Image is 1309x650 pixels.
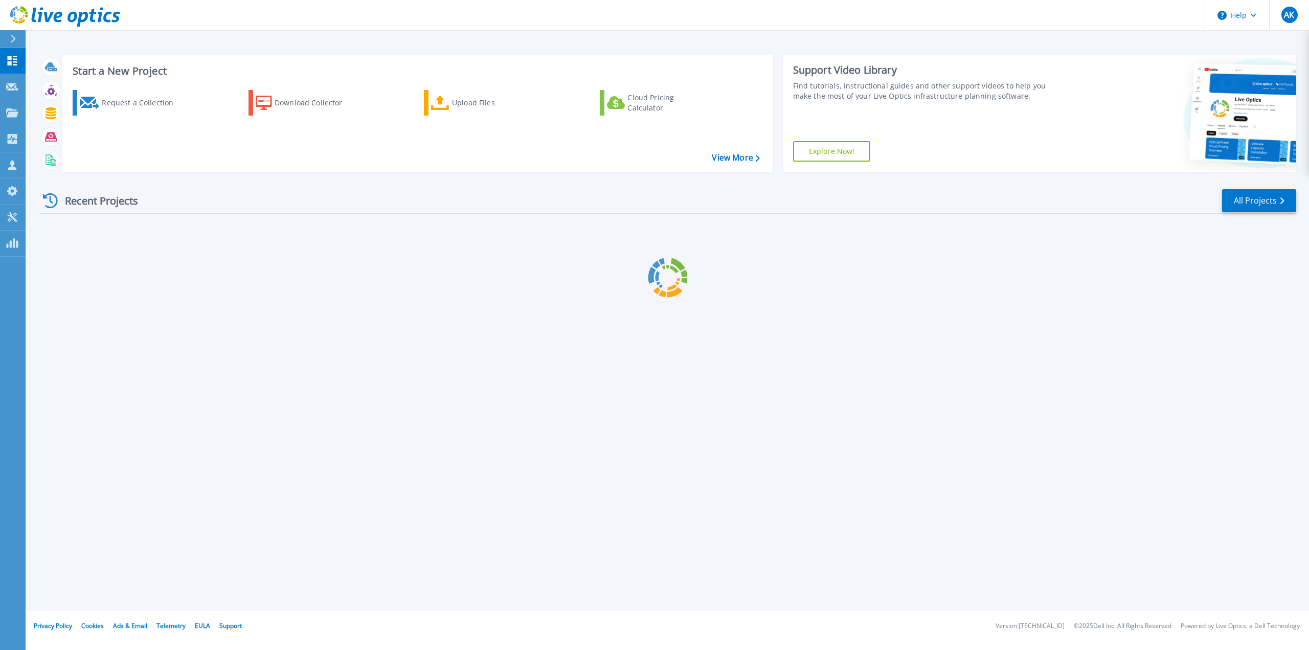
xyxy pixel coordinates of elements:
h3: Start a New Project [73,65,759,77]
li: Version: [TECHNICAL_ID] [996,623,1065,630]
a: Telemetry [156,621,186,630]
li: © 2025 Dell Inc. All Rights Reserved [1074,623,1171,630]
a: Privacy Policy [34,621,72,630]
a: EULA [195,621,210,630]
a: Request a Collection [73,90,187,116]
a: View More [712,153,759,163]
div: Support Video Library [793,63,1058,77]
div: Recent Projects [39,188,152,213]
div: Upload Files [452,93,534,113]
a: Explore Now! [793,141,871,162]
span: AK [1284,11,1294,19]
li: Powered by Live Optics, a Dell Technology [1181,623,1300,630]
a: Upload Files [424,90,538,116]
a: Cloud Pricing Calculator [600,90,714,116]
a: Download Collector [249,90,363,116]
div: Download Collector [275,93,356,113]
a: Cookies [81,621,104,630]
div: Request a Collection [102,93,184,113]
a: Ads & Email [113,621,147,630]
a: Support [219,621,242,630]
div: Cloud Pricing Calculator [627,93,709,113]
a: All Projects [1222,189,1296,212]
div: Find tutorials, instructional guides and other support videos to help you make the most of your L... [793,81,1058,101]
